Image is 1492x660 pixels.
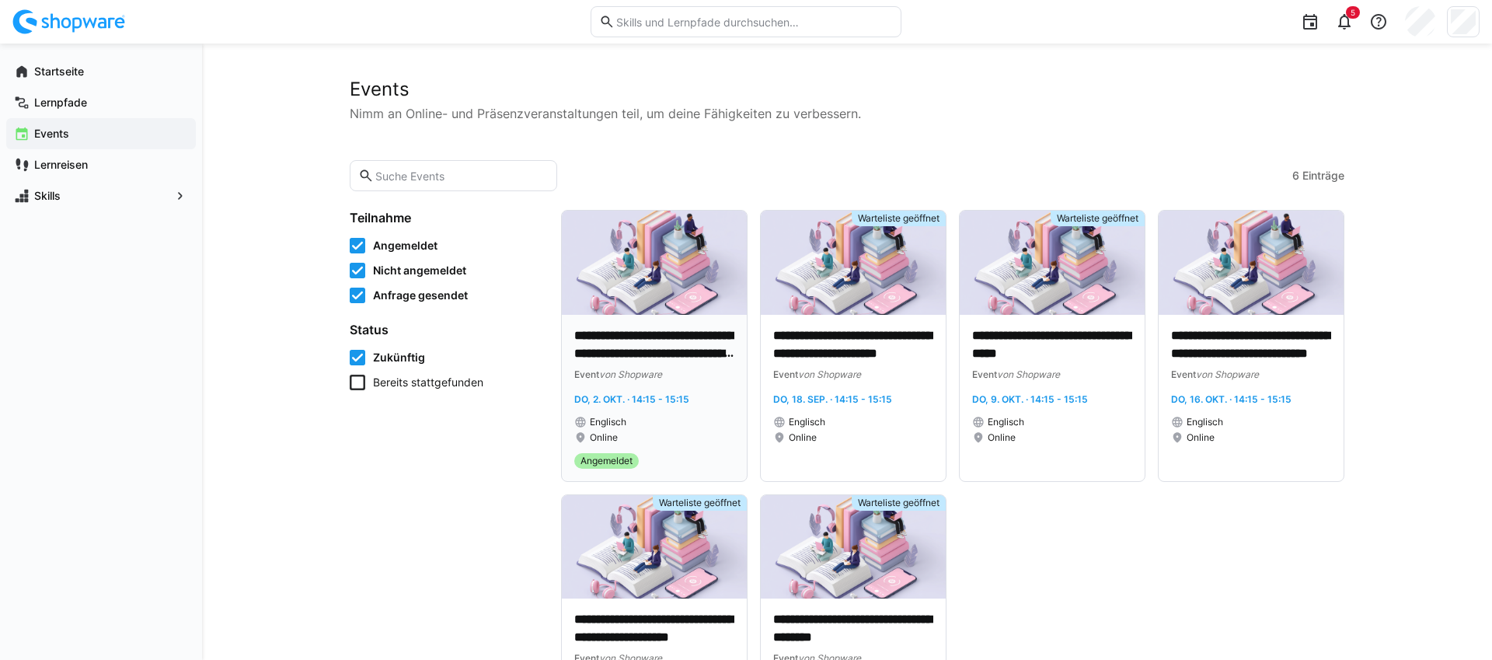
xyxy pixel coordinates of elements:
span: Anfrage gesendet [373,288,468,303]
h4: Teilnahme [350,210,542,225]
h4: Status [350,322,542,337]
span: von Shopware [798,368,861,380]
img: image [562,211,747,315]
span: 6 [1292,168,1299,183]
img: image [960,211,1145,315]
span: Event [574,368,599,380]
span: Do, 18. Sep. · 14:15 - 15:15 [773,393,892,405]
img: image [562,495,747,599]
span: Event [972,368,997,380]
span: Angemeldet [580,455,633,467]
span: Event [1171,368,1196,380]
input: Skills und Lernpfade durchsuchen… [615,15,893,29]
span: Do, 9. Okt. · 14:15 - 15:15 [972,393,1088,405]
span: Warteliste geöffnet [858,212,939,225]
img: image [761,495,946,599]
span: Event [773,368,798,380]
span: Warteliste geöffnet [659,497,741,509]
span: Bereits stattgefunden [373,375,483,390]
span: von Shopware [599,368,662,380]
span: Angemeldet [373,238,437,253]
p: Nimm an Online- und Präsenzveranstaltungen teil, um deine Fähigkeiten zu verbessern. [350,104,1344,123]
span: Einträge [1302,168,1344,183]
span: von Shopware [1196,368,1259,380]
span: Englisch [988,416,1024,428]
input: Suche Events [374,169,549,183]
span: Online [590,431,618,444]
span: Online [789,431,817,444]
img: image [1159,211,1344,315]
span: 5 [1351,8,1355,17]
span: Do, 2. Okt. · 14:15 - 15:15 [574,393,689,405]
span: Englisch [1187,416,1223,428]
span: Nicht angemeldet [373,263,466,278]
h2: Events [350,78,1344,101]
span: Online [1187,431,1215,444]
img: image [761,211,946,315]
span: Englisch [789,416,825,428]
span: Online [988,431,1016,444]
span: Zukünftig [373,350,425,365]
span: Do, 16. Okt. · 14:15 - 15:15 [1171,393,1292,405]
span: von Shopware [997,368,1060,380]
span: Englisch [590,416,626,428]
span: Warteliste geöffnet [1057,212,1138,225]
span: Warteliste geöffnet [858,497,939,509]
